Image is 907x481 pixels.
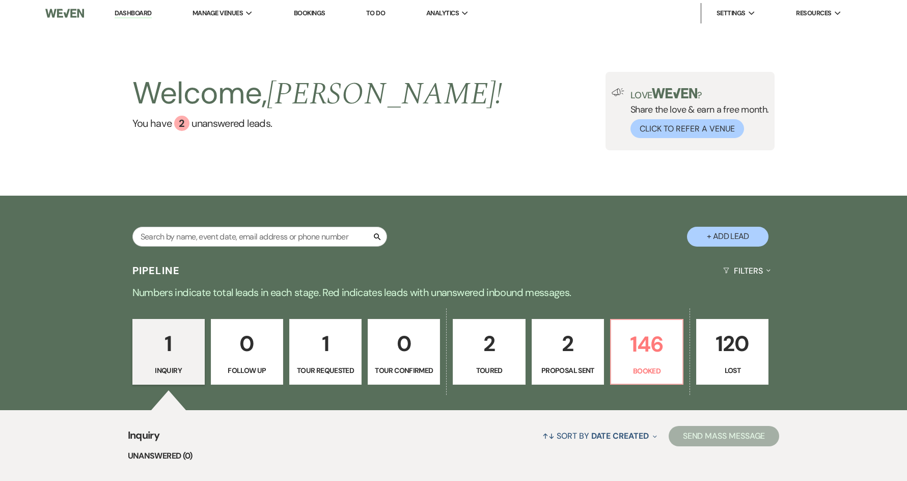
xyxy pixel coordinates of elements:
[532,319,604,385] a: 2Proposal Sent
[296,327,355,361] p: 1
[696,319,768,385] a: 120Lost
[374,365,433,376] p: Tour Confirmed
[211,319,283,385] a: 0Follow Up
[289,319,362,385] a: 1Tour Requested
[796,8,831,18] span: Resources
[132,263,180,278] h3: Pipeline
[128,449,780,463] li: Unanswered (0)
[132,72,503,116] h2: Welcome,
[669,426,780,446] button: Send Mass Message
[139,365,198,376] p: Inquiry
[115,9,151,18] a: Dashboard
[591,431,649,441] span: Date Created
[610,319,683,385] a: 146Booked
[652,88,697,98] img: weven-logo-green.svg
[193,8,243,18] span: Manage Venues
[717,8,746,18] span: Settings
[267,71,502,118] span: [PERSON_NAME] !
[630,88,769,100] p: Love ?
[374,327,433,361] p: 0
[687,227,768,247] button: + Add Lead
[217,365,277,376] p: Follow Up
[132,227,387,247] input: Search by name, event date, email address or phone number
[617,365,676,377] p: Booked
[139,327,198,361] p: 1
[453,319,525,385] a: 2Toured
[368,319,440,385] a: 0Tour Confirmed
[538,422,661,449] button: Sort By Date Created
[703,327,762,361] p: 120
[87,284,820,301] p: Numbers indicate total leads in each stage. Red indicates leads with unanswered inbound messages.
[624,88,769,138] div: Share the love & earn a free month.
[296,365,355,376] p: Tour Requested
[45,3,84,24] img: Weven Logo
[538,327,597,361] p: 2
[703,365,762,376] p: Lost
[294,9,325,17] a: Bookings
[719,257,775,284] button: Filters
[132,319,205,385] a: 1Inquiry
[542,431,555,441] span: ↑↓
[426,8,459,18] span: Analytics
[538,365,597,376] p: Proposal Sent
[132,116,503,131] a: You have 2 unanswered leads.
[366,9,385,17] a: To Do
[459,327,518,361] p: 2
[174,116,189,131] div: 2
[128,427,160,449] span: Inquiry
[617,327,676,361] p: 146
[630,119,744,138] button: Click to Refer a Venue
[459,365,518,376] p: Toured
[612,88,624,96] img: loud-speaker-illustration.svg
[217,327,277,361] p: 0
